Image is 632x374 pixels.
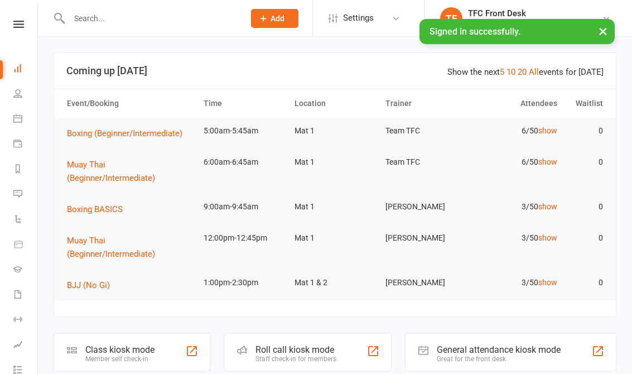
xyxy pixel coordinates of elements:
td: 9:00am-9:45am [199,194,290,220]
td: [PERSON_NAME] [380,225,471,251]
td: 3/50 [471,194,562,220]
td: 1:00pm-2:30pm [199,270,290,296]
button: Muay Thai (Beginner/Intermediate) [67,158,194,185]
div: The Fight Centre [GEOGRAPHIC_DATA] [468,18,602,28]
td: 6:00am-6:45am [199,149,290,175]
a: show [538,126,557,135]
button: Boxing BASICS [67,203,131,216]
div: Class kiosk mode [85,344,155,355]
button: Boxing (Beginner/Intermediate) [67,127,190,140]
td: [PERSON_NAME] [380,270,471,296]
a: Dashboard [13,57,38,82]
button: Muay Thai (Beginner/Intermediate) [67,234,194,261]
div: Show the next events for [DATE] [447,65,604,79]
div: Roll call kiosk mode [255,344,336,355]
a: show [538,157,557,166]
td: 6/50 [471,149,562,175]
span: Muay Thai (Beginner/Intermediate) [67,160,155,183]
span: Muay Thai (Beginner/Intermediate) [67,236,155,259]
th: Location [290,89,380,118]
span: Boxing BASICS [67,204,123,214]
input: Search... [66,11,237,26]
a: 10 [506,67,515,77]
a: show [538,202,557,211]
a: All [529,67,539,77]
a: 20 [518,67,527,77]
span: Signed in successfully. [430,26,520,37]
td: Mat 1 [290,149,380,175]
div: Great for the front desk [437,355,561,363]
td: 0 [562,149,608,175]
a: Assessments [13,333,38,358]
a: Reports [13,157,38,183]
th: Attendees [471,89,562,118]
a: 5 [500,67,504,77]
td: 3/50 [471,270,562,296]
a: Payments [13,132,38,157]
td: 6/50 [471,118,562,144]
td: 5:00am-5:45am [199,118,290,144]
th: Waitlist [562,89,608,118]
td: [PERSON_NAME] [380,194,471,220]
span: Add [271,14,284,23]
td: 0 [562,194,608,220]
div: Member self check-in [85,355,155,363]
div: Staff check-in for members [255,355,336,363]
button: Add [251,9,298,28]
td: Team TFC [380,118,471,144]
td: 0 [562,270,608,296]
a: Product Sales [13,233,38,258]
td: Mat 1 [290,225,380,251]
span: Settings [343,6,374,31]
h3: Coming up [DATE] [66,65,604,76]
a: show [538,278,557,287]
td: 0 [562,118,608,144]
td: Mat 1 [290,194,380,220]
div: TFC Front Desk [468,8,602,18]
td: 3/50 [471,225,562,251]
th: Trainer [380,89,471,118]
span: Boxing (Beginner/Intermediate) [67,128,182,138]
span: BJJ (No Gi) [67,280,110,290]
div: TF [440,7,462,30]
div: General attendance kiosk mode [437,344,561,355]
th: Time [199,89,290,118]
th: Event/Booking [62,89,199,118]
a: Calendar [13,107,38,132]
td: Team TFC [380,149,471,175]
a: show [538,233,557,242]
button: × [593,19,613,43]
td: Mat 1 & 2 [290,270,380,296]
td: Mat 1 [290,118,380,144]
td: 12:00pm-12:45pm [199,225,290,251]
button: BJJ (No Gi) [67,279,118,292]
a: People [13,82,38,107]
td: 0 [562,225,608,251]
